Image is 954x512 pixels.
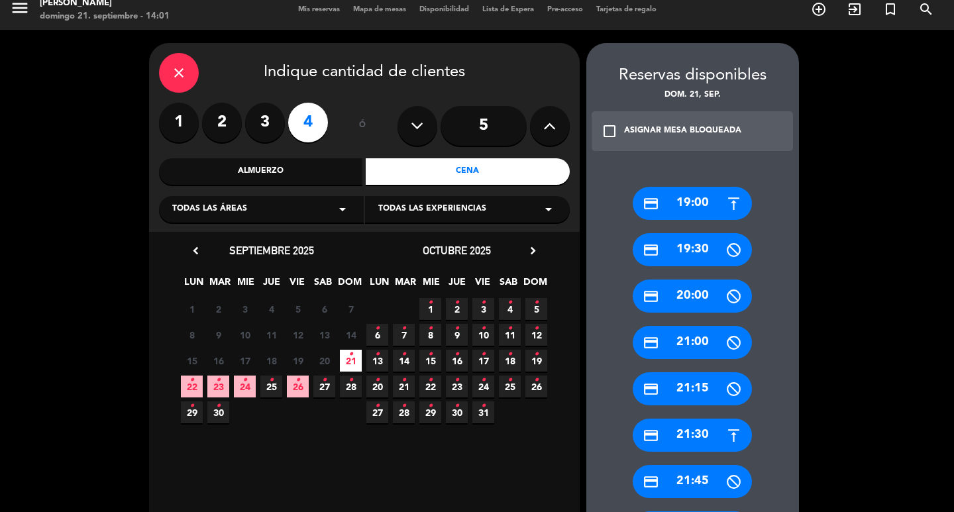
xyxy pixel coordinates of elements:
span: LUN [368,274,390,296]
i: credit_card [643,334,659,351]
span: 12 [525,324,547,346]
span: 28 [340,376,362,397]
i: chevron_left [189,244,203,258]
span: JUE [260,274,282,296]
span: 1 [419,298,441,320]
span: 21 [393,376,415,397]
i: • [401,344,406,365]
i: • [507,344,512,365]
span: 14 [393,350,415,372]
span: Tarjetas de regalo [590,6,663,13]
i: • [481,318,486,339]
i: • [375,318,380,339]
span: 31 [472,401,494,423]
span: LUN [183,274,205,296]
i: exit_to_app [847,1,863,17]
i: • [481,370,486,391]
span: Disponibilidad [413,6,476,13]
span: 15 [419,350,441,372]
span: octubre 2025 [423,244,491,257]
span: 17 [472,350,494,372]
i: check_box_outline_blank [602,123,617,139]
i: credit_card [643,381,659,397]
i: • [401,370,406,391]
span: 19 [287,350,309,372]
span: Mapa de mesas [346,6,413,13]
span: Todas las áreas [172,203,247,216]
span: 23 [207,376,229,397]
i: • [428,370,433,391]
span: 7 [393,324,415,346]
i: arrow_drop_down [335,201,350,217]
span: MAR [394,274,416,296]
span: 10 [234,324,256,346]
i: • [216,395,221,417]
div: ASIGNAR MESA BLOQUEADA [624,125,741,138]
span: 16 [446,350,468,372]
span: 4 [499,298,521,320]
label: 4 [288,103,328,142]
i: • [295,370,300,391]
i: • [189,370,194,391]
span: septiembre 2025 [229,244,314,257]
i: • [454,292,459,313]
span: 24 [234,376,256,397]
i: • [428,318,433,339]
i: • [401,395,406,417]
i: • [481,292,486,313]
div: dom. 21, sep. [586,89,799,102]
label: 2 [202,103,242,142]
i: • [401,318,406,339]
i: • [216,370,221,391]
div: Indique cantidad de clientes [159,53,570,93]
span: 27 [366,401,388,423]
div: domingo 21. septiembre - 14:01 [40,10,170,23]
span: 21 [340,350,362,372]
span: 29 [419,401,441,423]
span: 13 [366,350,388,372]
span: 30 [446,401,468,423]
i: credit_card [643,427,659,444]
i: • [534,370,539,391]
span: 28 [393,401,415,423]
span: MIE [235,274,256,296]
span: 19 [525,350,547,372]
span: 18 [260,350,282,372]
i: search [918,1,934,17]
span: 24 [472,376,494,397]
div: Reservas disponibles [586,63,799,89]
span: 26 [287,376,309,397]
i: • [428,395,433,417]
i: • [507,370,512,391]
span: DOM [523,274,545,296]
i: add_circle_outline [811,1,827,17]
div: 21:00 [633,326,752,359]
span: 5 [525,298,547,320]
span: 11 [499,324,521,346]
div: 19:30 [633,233,752,266]
i: • [428,292,433,313]
label: 1 [159,103,199,142]
span: 9 [446,324,468,346]
i: credit_card [643,242,659,258]
span: MAR [209,274,231,296]
span: 4 [260,298,282,320]
span: 12 [287,324,309,346]
i: credit_card [643,474,659,490]
label: 3 [245,103,285,142]
i: • [269,370,274,391]
i: • [375,370,380,391]
span: MIE [420,274,442,296]
span: Mis reservas [291,6,346,13]
i: • [375,344,380,365]
span: 15 [181,350,203,372]
span: SAB [498,274,519,296]
i: • [375,395,380,417]
i: arrow_drop_down [541,201,556,217]
span: 1 [181,298,203,320]
span: 20 [313,350,335,372]
i: • [189,395,194,417]
i: • [534,318,539,339]
span: 6 [366,324,388,346]
i: • [242,370,247,391]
